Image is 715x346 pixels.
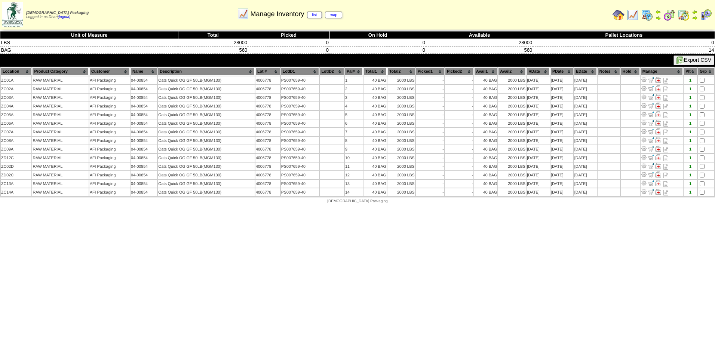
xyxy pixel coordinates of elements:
td: [DATE] [527,145,550,153]
td: 2000 LBS [387,137,415,145]
td: [DATE] [527,137,550,145]
td: Oats Quick OG GF 50LB(MGM130) [158,145,255,153]
img: Move [648,94,654,100]
img: Manage Hold [655,189,661,195]
img: Manage Hold [655,77,661,83]
td: 40 BAG [363,111,386,119]
td: AFI Packaging [89,128,130,136]
td: - [445,102,473,110]
td: 40 BAG [474,154,497,162]
td: Oats Quick OG GF 50LB(MGM130) [158,111,255,119]
img: Adjust [641,137,647,143]
img: Move [648,128,654,134]
td: [DATE] [550,119,573,127]
i: Note [663,130,668,135]
td: [DATE] [527,85,550,93]
td: [DATE] [574,76,597,84]
img: Move [648,154,654,160]
td: 0 [248,46,329,54]
td: 2000 LBS [498,111,526,119]
td: RAW MATERIAL [32,137,89,145]
td: 40 BAG [474,145,497,153]
th: On Hold [329,31,426,39]
div: 1 [684,147,697,152]
img: Adjust [641,77,647,83]
td: 1 [345,76,363,84]
img: Move [648,189,654,195]
td: 6 [345,119,363,127]
td: RAW MATERIAL [32,94,89,101]
td: 4006778 [255,76,280,84]
td: Oats Quick OG GF 50LB(MGM130) [158,154,255,162]
td: 40 BAG [363,119,386,127]
td: AFI Packaging [89,94,130,101]
td: 8 [345,137,363,145]
td: AFI Packaging [89,102,130,110]
td: [DATE] [527,154,550,162]
a: (logout) [58,15,71,19]
td: PS007659-40 [281,154,319,162]
td: [DATE] [550,145,573,153]
td: [DATE] [574,102,597,110]
div: 1 [684,87,697,91]
td: ZC03A [1,94,31,101]
img: Manage Hold [655,85,661,91]
td: - [416,154,444,162]
td: 9 [345,145,363,153]
td: AFI Packaging [89,154,130,162]
img: Manage Hold [655,103,661,109]
img: line_graph.gif [627,9,639,21]
td: [DATE] [550,76,573,84]
td: [DATE] [550,102,573,110]
td: RAW MATERIAL [32,119,89,127]
td: 2000 LBS [498,128,526,136]
td: AFI Packaging [89,145,130,153]
img: Adjust [641,163,647,169]
td: [DATE] [527,111,550,119]
img: Move [648,85,654,91]
img: Adjust [641,172,647,177]
td: 40 BAG [474,111,497,119]
td: PS007659-40 [281,163,319,170]
td: 28000 [426,39,533,46]
i: Note [663,155,668,161]
th: Notes [598,67,620,76]
td: - [445,76,473,84]
td: 4006778 [255,119,280,127]
img: Move [648,111,654,117]
th: Total2 [387,67,415,76]
th: EDate [574,67,597,76]
td: 2000 LBS [498,119,526,127]
td: 04-00854 [131,119,157,127]
img: zoroco-logo-small.webp [2,2,23,27]
i: Note [663,112,668,118]
td: 04-00854 [131,102,157,110]
i: Note [663,147,668,152]
i: Note [663,121,668,127]
td: 2000 LBS [498,137,526,145]
td: 04-00854 [131,137,157,145]
th: Customer [89,67,130,76]
td: 2000 LBS [387,119,415,127]
img: arrowright.gif [692,15,698,21]
img: Manage Hold [655,94,661,100]
td: Oats Quick OG GF 50LB(MGM130) [158,76,255,84]
img: arrowleft.gif [655,9,661,15]
img: Adjust [641,146,647,152]
th: LotID1 [281,67,319,76]
td: 4006778 [255,111,280,119]
th: Grp [698,67,714,76]
td: RAW MATERIAL [32,145,89,153]
td: 40 BAG [363,128,386,136]
th: Picked [248,31,329,39]
td: 04-00854 [131,128,157,136]
th: Plt [684,67,697,76]
img: home.gif [613,9,625,21]
img: Move [648,163,654,169]
td: 2000 LBS [498,102,526,110]
th: Description [158,67,255,76]
td: 4 [345,102,363,110]
td: - [445,145,473,153]
td: AFI Packaging [89,111,130,119]
th: Avail1 [474,67,497,76]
